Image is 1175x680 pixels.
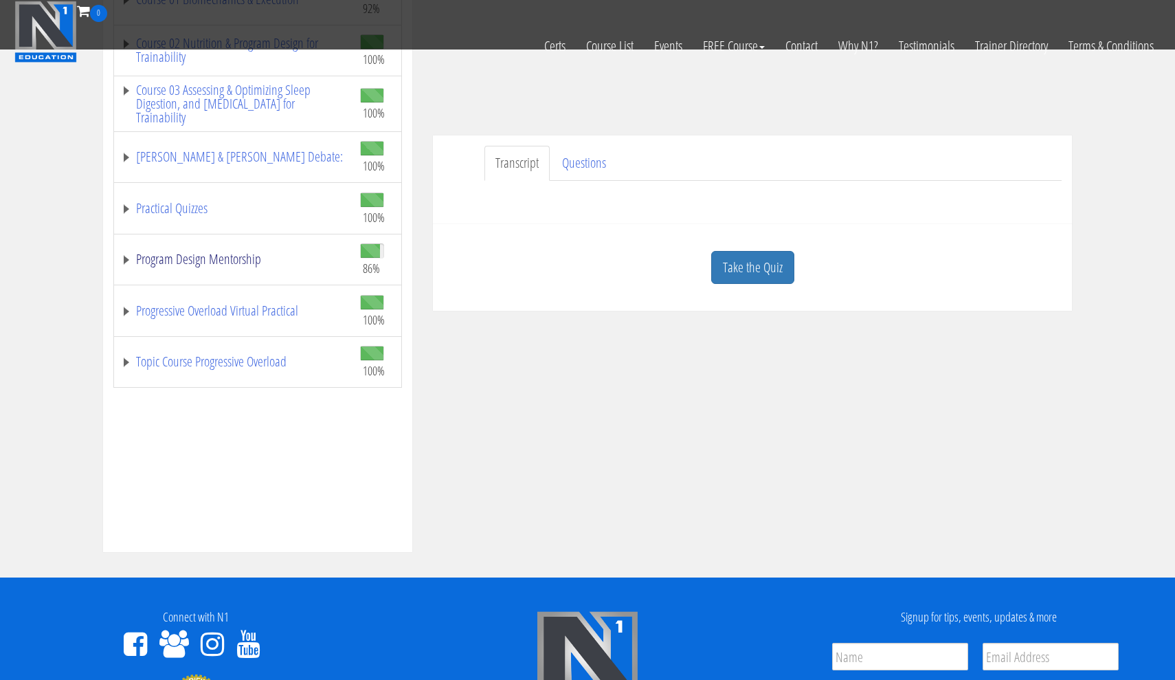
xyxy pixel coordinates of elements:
a: Testimonials [888,22,965,70]
span: 100% [363,105,385,120]
a: Certs [534,22,576,70]
a: Trainer Directory [965,22,1058,70]
h4: Signup for tips, events, updates & more [794,611,1165,624]
a: Events [644,22,693,70]
span: 100% [363,312,385,327]
a: Program Design Mentorship [121,252,346,266]
a: Course List [576,22,644,70]
span: 0 [90,5,107,22]
a: Transcript [484,146,550,181]
span: 100% [363,210,385,225]
input: Email Address [983,643,1119,670]
span: 100% [363,363,385,378]
a: Practical Quizzes [121,201,346,215]
a: Course 03 Assessing & Optimizing Sleep Digestion, and [MEDICAL_DATA] for Trainability [121,83,346,124]
a: FREE Course [693,22,775,70]
a: Contact [775,22,828,70]
input: Name [832,643,968,670]
img: n1-education [14,1,77,63]
span: 86% [363,261,380,276]
a: Progressive Overload Virtual Practical [121,304,346,318]
a: Why N1? [828,22,888,70]
a: Topic Course Progressive Overload [121,355,346,369]
a: Questions [551,146,617,181]
a: Terms & Conditions [1058,22,1164,70]
a: 0 [77,1,107,20]
a: Take the Quiz [711,251,794,285]
h4: Connect with N1 [10,611,381,624]
a: [PERSON_NAME] & [PERSON_NAME] Debate: [121,150,346,164]
span: 100% [363,158,385,173]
